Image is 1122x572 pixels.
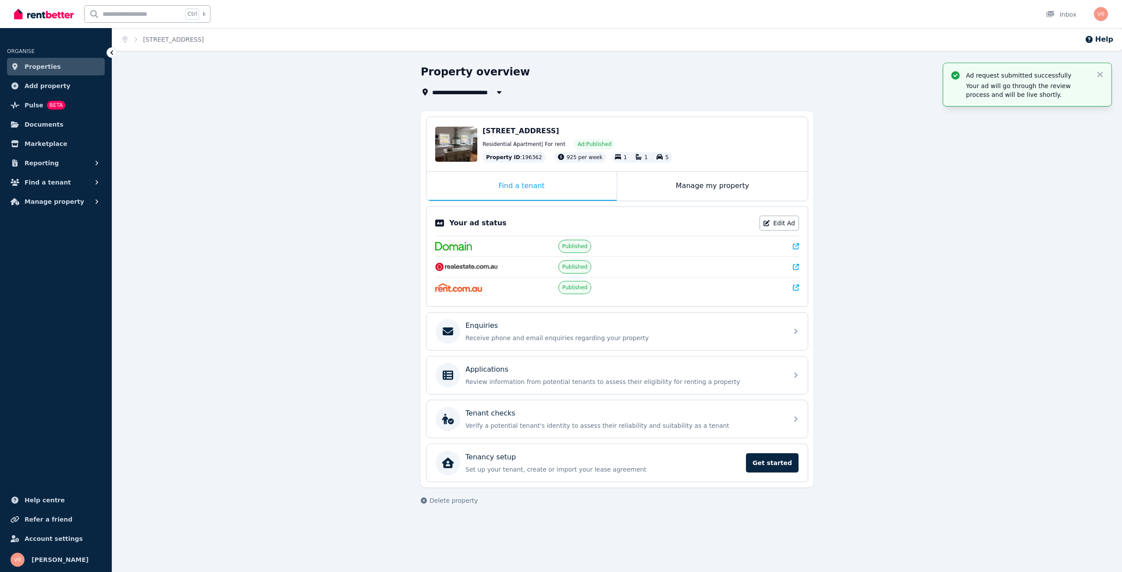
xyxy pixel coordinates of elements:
[430,496,478,505] span: Delete property
[7,77,105,95] a: Add property
[578,141,611,148] span: Ad: Published
[11,553,25,567] img: Veronica Riding
[567,154,603,160] span: 925 per week
[32,554,89,565] span: [PERSON_NAME]
[7,511,105,528] a: Refer a friend
[7,154,105,172] button: Reporting
[465,421,783,430] p: Verify a potential tenant's identity to assess their reliability and suitability as a tenant
[465,408,515,419] p: Tenant checks
[25,139,67,149] span: Marketplace
[562,263,588,270] span: Published
[966,71,1089,80] p: Ad request submitted successfully
[112,28,214,51] nav: Breadcrumb
[966,82,1089,99] p: Your ad will go through the review process and will be live shortly.
[25,61,61,72] span: Properties
[1094,7,1108,21] img: Veronica Riding
[486,154,520,161] span: Property ID
[185,8,199,20] span: Ctrl
[25,100,43,110] span: Pulse
[7,491,105,509] a: Help centre
[47,101,65,110] span: BETA
[202,11,206,18] span: k
[25,81,71,91] span: Add property
[435,263,498,271] img: RealEstate.com.au
[7,96,105,114] a: PulseBETA
[421,65,530,79] h1: Property overview
[25,196,84,207] span: Manage property
[25,158,59,168] span: Reporting
[14,7,74,21] img: RentBetter
[483,141,565,148] span: Residential Apartment | For rent
[1092,542,1113,563] iframe: Intercom live chat
[7,135,105,153] a: Marketplace
[426,356,808,394] a: ApplicationsReview information from potential tenants to assess their eligibility for renting a p...
[426,172,617,201] div: Find a tenant
[25,495,65,505] span: Help centre
[426,313,808,350] a: EnquiriesReceive phone and email enquiries regarding your property
[435,242,472,251] img: Domain.com.au
[562,284,588,291] span: Published
[617,172,808,201] div: Manage my property
[746,453,799,473] span: Get started
[25,514,72,525] span: Refer a friend
[665,154,669,160] span: 5
[1085,34,1113,45] button: Help
[465,364,508,375] p: Applications
[760,216,799,231] a: Edit Ad
[7,530,105,547] a: Account settings
[465,465,741,474] p: Set up your tenant, create or import your lease agreement
[465,452,516,462] p: Tenancy setup
[7,174,105,191] button: Find a tenant
[435,283,482,292] img: Rent.com.au
[426,400,808,438] a: Tenant checksVerify a potential tenant's identity to assess their reliability and suitability as ...
[624,154,627,160] span: 1
[483,152,546,163] div: : 196362
[465,320,498,331] p: Enquiries
[562,243,588,250] span: Published
[143,36,204,43] a: [STREET_ADDRESS]
[7,116,105,133] a: Documents
[1046,10,1076,19] div: Inbox
[483,127,559,135] span: [STREET_ADDRESS]
[421,496,478,505] button: Delete property
[644,154,648,160] span: 1
[449,218,506,228] p: Your ad status
[465,377,783,386] p: Review information from potential tenants to assess their eligibility for renting a property
[465,334,783,342] p: Receive phone and email enquiries regarding your property
[25,119,64,130] span: Documents
[7,48,35,54] span: ORGANISE
[7,58,105,75] a: Properties
[426,444,808,482] a: Tenancy setupSet up your tenant, create or import your lease agreementGet started
[25,533,83,544] span: Account settings
[25,177,71,188] span: Find a tenant
[7,193,105,210] button: Manage property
